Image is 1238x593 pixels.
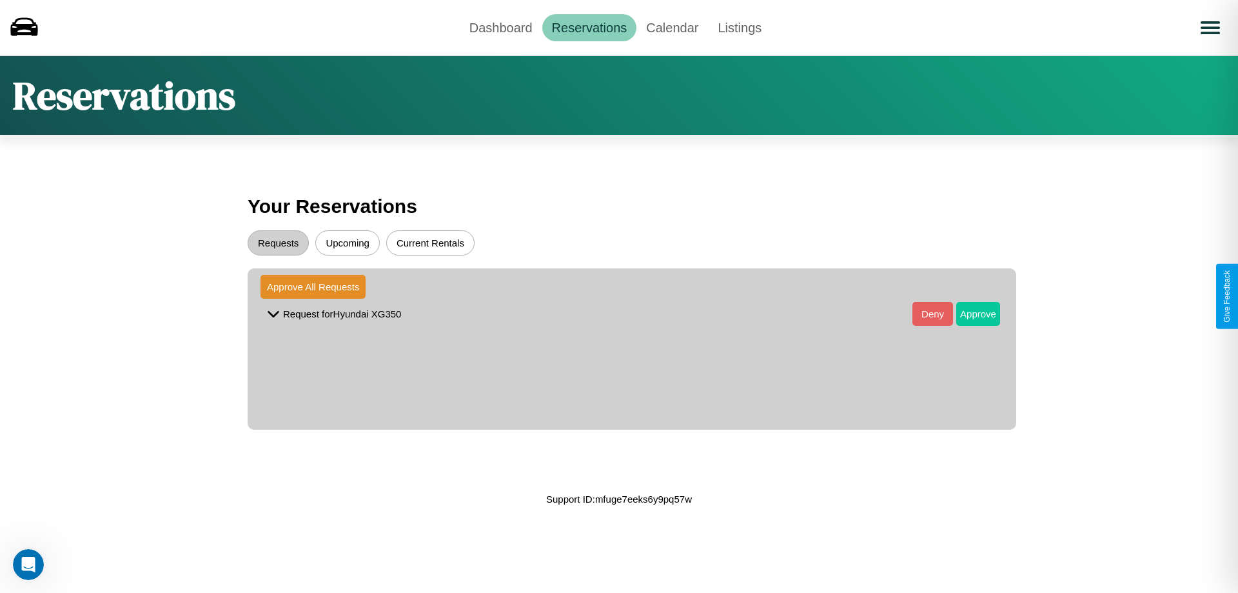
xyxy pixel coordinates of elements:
button: Current Rentals [386,230,475,256]
button: Open menu [1192,10,1228,46]
button: Upcoming [315,230,380,256]
a: Dashboard [460,14,542,41]
button: Approve [956,302,1000,326]
h3: Your Reservations [248,189,990,224]
a: Listings [708,14,771,41]
h1: Reservations [13,69,235,122]
div: Give Feedback [1223,270,1232,323]
button: Approve All Requests [260,275,366,299]
a: Reservations [542,14,637,41]
iframe: Intercom live chat [13,549,44,580]
p: Request for Hyundai XG350 [283,305,401,323]
a: Calendar [636,14,708,41]
button: Deny [912,302,953,326]
p: Support ID: mfuge7eeks6y9pq57w [546,490,692,508]
button: Requests [248,230,309,256]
